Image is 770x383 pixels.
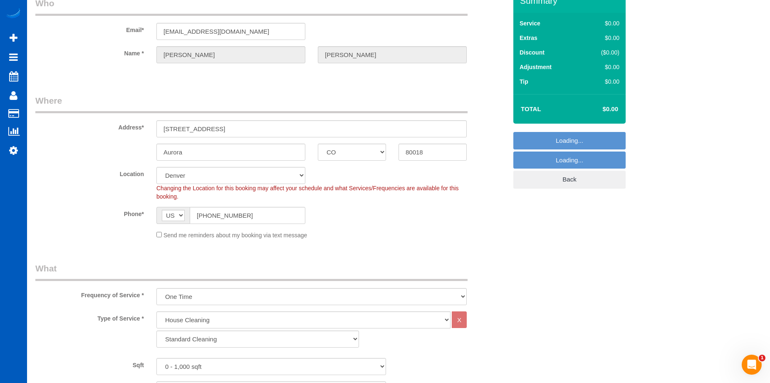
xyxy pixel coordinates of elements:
[584,19,619,27] div: $0.00
[29,311,150,323] label: Type of Service *
[584,48,619,57] div: ($0.00)
[318,46,467,63] input: Last Name*
[35,95,468,113] legend: Where
[584,77,619,86] div: $0.00
[584,63,619,71] div: $0.00
[190,207,305,224] input: Phone*
[163,232,307,239] span: Send me reminders about my booking via text message
[29,23,150,34] label: Email*
[520,77,528,86] label: Tip
[29,167,150,178] label: Location
[759,355,765,361] span: 1
[156,46,305,63] input: First Name*
[29,120,150,132] label: Address*
[29,288,150,299] label: Frequency of Service *
[520,19,540,27] label: Service
[29,207,150,218] label: Phone*
[578,106,618,113] h4: $0.00
[513,171,626,188] a: Back
[520,63,552,71] label: Adjustment
[29,46,150,57] label: Name *
[156,185,459,200] span: Changing the Location for this booking may affect your schedule and what Services/Frequencies are...
[29,358,150,369] label: Sqft
[742,355,762,375] iframe: Intercom live chat
[584,34,619,42] div: $0.00
[520,48,545,57] label: Discount
[156,23,305,40] input: Email*
[520,34,537,42] label: Extras
[521,105,541,112] strong: Total
[156,144,305,161] input: City*
[35,262,468,281] legend: What
[5,8,22,20] img: Automaid Logo
[399,144,467,161] input: Zip Code*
